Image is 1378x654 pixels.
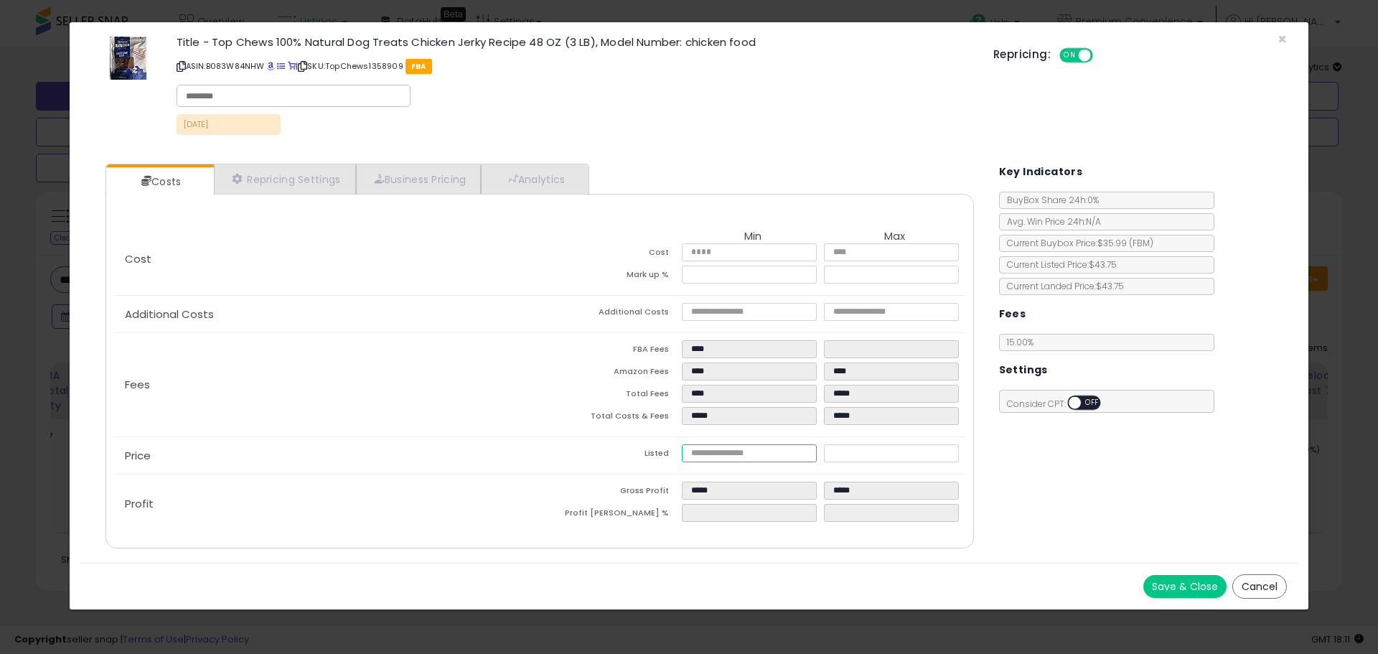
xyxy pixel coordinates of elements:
td: Additional Costs [540,303,682,325]
td: Profit [PERSON_NAME] % [540,504,682,526]
td: FBA Fees [540,340,682,363]
span: ON [1061,50,1079,62]
span: × [1278,29,1287,50]
span: OFF [1081,397,1104,409]
a: Analytics [481,164,587,194]
td: Total Fees [540,385,682,407]
span: Current Buybox Price: [1000,237,1153,249]
td: Gross Profit [540,482,682,504]
img: 51O2G2GTzRL._SL60_.jpg [110,37,146,80]
p: Fees [113,379,540,391]
span: Avg. Win Price 24h: N/A [1000,215,1101,228]
p: ASIN: B083W84NHW | SKU: TopChews1358909 [177,55,972,78]
p: Additional Costs [113,309,540,320]
a: BuyBox page [267,60,275,72]
a: All offer listings [277,60,285,72]
span: ( FBM ) [1129,237,1153,249]
h5: Fees [999,305,1026,323]
span: Consider CPT: [1000,398,1120,410]
h5: Key Indicators [999,163,1083,181]
span: Current Landed Price: $43.75 [1000,280,1124,292]
p: Price [113,450,540,462]
span: 15.00 % [1007,336,1033,348]
a: Your listing only [288,60,296,72]
p: Cost [113,253,540,265]
td: Mark up % [540,266,682,288]
p: Profit [113,498,540,510]
button: Save & Close [1143,575,1227,598]
td: Amazon Fees [540,363,682,385]
h3: Title - Top Chews 100% Natural Dog Treats Chicken Jerky Recipe 48 OZ (3 LB), Model Number: chicke... [177,37,972,47]
a: Costs [106,167,212,196]
th: Max [824,230,966,243]
td: Total Costs & Fees [540,407,682,429]
span: FBA [406,59,432,74]
span: Current Listed Price: $43.75 [1000,258,1117,271]
span: OFF [1091,50,1114,62]
span: $35.99 [1097,237,1153,249]
td: Cost [540,243,682,266]
a: Repricing Settings [214,164,356,194]
span: BuyBox Share 24h: 0% [1000,194,1099,206]
h5: Repricing: [993,49,1051,60]
td: Listed [540,444,682,467]
button: Cancel [1232,574,1287,599]
th: Min [682,230,824,243]
p: [DATE] [177,114,281,135]
h5: Settings [999,361,1048,379]
a: Business Pricing [356,164,482,194]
